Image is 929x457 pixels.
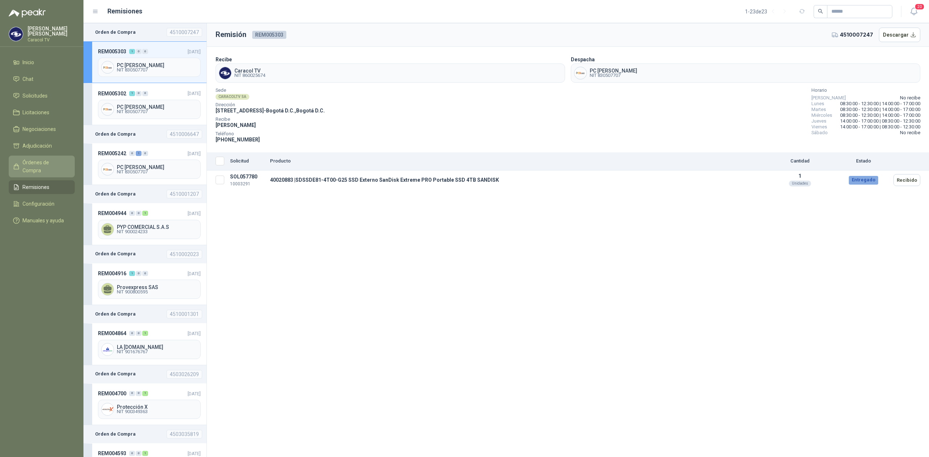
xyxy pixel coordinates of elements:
[230,181,264,188] p: 10003291
[117,225,197,230] span: PYP COMERCIAL S.A.S
[129,391,135,396] div: 0
[117,63,197,68] span: PC [PERSON_NAME]
[590,73,637,78] span: NIT 830507707
[766,173,833,179] p: 1
[167,190,202,198] div: 4510001207
[234,68,265,73] span: Caracol TV
[227,152,267,170] th: Solicitud
[83,143,206,185] a: REM005242010[DATE] Company LogoPC [PERSON_NAME]NIT 830507707
[142,49,148,54] div: 0
[129,91,135,96] div: 1
[83,125,206,143] a: Orden de Compra4510006647
[907,5,920,18] button: 20
[83,203,206,245] a: REM004944001[DATE] PYP COMERCIAL S.A.SNIT 900024233
[129,151,135,156] div: 0
[83,323,206,365] a: REM004864001[DATE] Company LogoLA [DOMAIN_NAME]NIT 901676767
[129,211,135,216] div: 0
[216,57,232,62] b: Recibe
[107,6,142,16] h1: Remisiones
[117,290,197,294] span: NIT 900800595
[136,211,142,216] div: 0
[188,451,201,456] span: [DATE]
[95,370,136,378] b: Orden de Compra
[9,89,75,103] a: Solicitudes
[188,391,201,396] span: [DATE]
[811,95,846,101] span: [PERSON_NAME]
[840,112,920,118] span: 08:30:00 - 12:30:00 | 14:00:00 - 17:00:00
[9,55,75,69] a: Inicio
[167,430,202,439] div: 4503035819
[216,122,256,128] span: [PERSON_NAME]
[840,31,873,39] span: 4510007247
[83,365,206,383] a: Orden de Compra4503026209
[9,139,75,153] a: Adjudicación
[28,38,75,42] p: Caracol TV
[188,49,201,54] span: [DATE]
[117,170,197,174] span: NIT 830507707
[117,230,197,234] span: NIT 900024233
[117,350,197,354] span: NIT 901676767
[811,118,826,124] span: Jueves
[136,271,142,276] div: 0
[571,57,595,62] b: Despacha
[98,209,126,217] span: REM004944
[22,183,49,191] span: Remisiones
[117,345,197,350] span: LA [DOMAIN_NAME]
[216,94,249,100] div: CARACOLTV SA
[216,118,325,121] span: Recibe
[102,103,114,115] img: Company Logo
[849,176,878,185] div: Entregado
[216,88,325,92] span: Sede
[83,83,206,125] a: REM005302100[DATE] Company LogoPC [PERSON_NAME]NIT 830507707
[102,163,114,175] img: Company Logo
[83,245,206,263] a: Orden de Compra4510002023
[818,9,823,14] span: search
[22,158,68,174] span: Órdenes de Compra
[745,6,790,17] div: 1 - 23 de 23
[167,310,202,318] div: 4510001301
[102,61,114,73] img: Company Logo
[83,425,206,443] a: Orden de Compra4503035819
[83,41,206,83] a: REM005303100[DATE] Company LogoPC [PERSON_NAME]NIT 830507707
[95,29,136,36] b: Orden de Compra
[142,211,148,216] div: 1
[840,101,920,107] span: 08:30:00 - 12:30:00 | 14:00:00 - 17:00:00
[811,101,824,107] span: Lunes
[9,180,75,194] a: Remisiones
[9,156,75,177] a: Órdenes de Compra
[142,391,148,396] div: 1
[142,91,148,96] div: 0
[117,68,197,72] span: NIT 830507707
[216,137,260,143] span: [PHONE_NUMBER]
[188,91,201,96] span: [DATE]
[136,91,142,96] div: 0
[28,26,75,36] p: [PERSON_NAME] [PERSON_NAME]
[590,68,637,73] span: PC [PERSON_NAME]
[98,269,126,277] span: REM004916
[216,103,325,107] span: Dirección
[117,104,197,110] span: PC [PERSON_NAME]
[136,151,142,156] div: 1
[22,217,64,225] span: Manuales y ayuda
[95,250,136,258] b: Orden de Compra
[811,112,832,118] span: Miércoles
[9,9,46,17] img: Logo peakr
[167,250,202,259] div: 4510002023
[98,90,126,98] span: REM005302
[9,197,75,211] a: Configuración
[98,390,126,398] span: REM004700
[836,170,891,190] td: Entregado
[9,106,75,119] a: Licitaciones
[117,110,197,114] span: NIT 830507707
[216,108,325,114] span: [STREET_ADDRESS] - Bogotá D.C. , Bogotá D.C.
[811,130,828,136] span: Sábado
[136,331,142,336] div: 0
[167,28,202,37] div: 4510007247
[252,31,286,39] span: REM005303
[22,58,34,66] span: Inicio
[22,108,49,116] span: Licitaciones
[102,343,114,355] img: Company Logo
[95,131,136,138] b: Orden de Compra
[129,49,135,54] div: 1
[95,431,136,438] b: Orden de Compra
